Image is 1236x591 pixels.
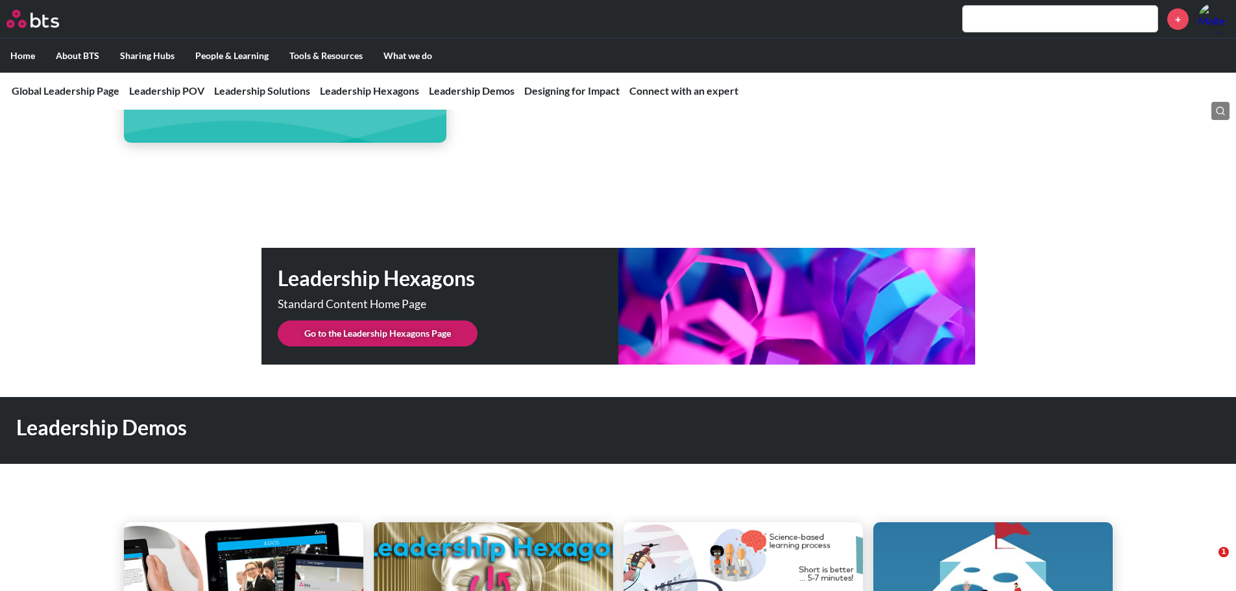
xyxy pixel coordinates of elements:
a: Go home [6,10,83,28]
img: Malte Klocke [1198,3,1230,34]
label: What we do [373,39,442,73]
label: Sharing Hubs [110,39,185,73]
a: Leadership POV [129,84,204,97]
a: + [1167,8,1189,30]
a: Leadership Hexagons [320,84,419,97]
a: Profile [1198,3,1230,34]
h1: Leadership Demos [16,413,858,442]
label: Tools & Resources [279,39,373,73]
a: Designing for Impact [524,84,620,97]
a: Leadership Demos [429,84,515,97]
iframe: Intercom live chat [1192,547,1223,578]
span: 1 [1218,547,1229,557]
a: Global Leadership Page [12,84,119,97]
label: People & Learning [185,39,279,73]
a: Leadership Solutions [214,84,310,97]
img: BTS Logo [6,10,59,28]
a: Go to the Leadership Hexagons Page [278,320,478,346]
a: Connect with an expert [629,84,738,97]
h1: Leadership Hexagons [278,264,618,293]
p: Standard Content Home Page [278,298,550,310]
label: About BTS [45,39,110,73]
